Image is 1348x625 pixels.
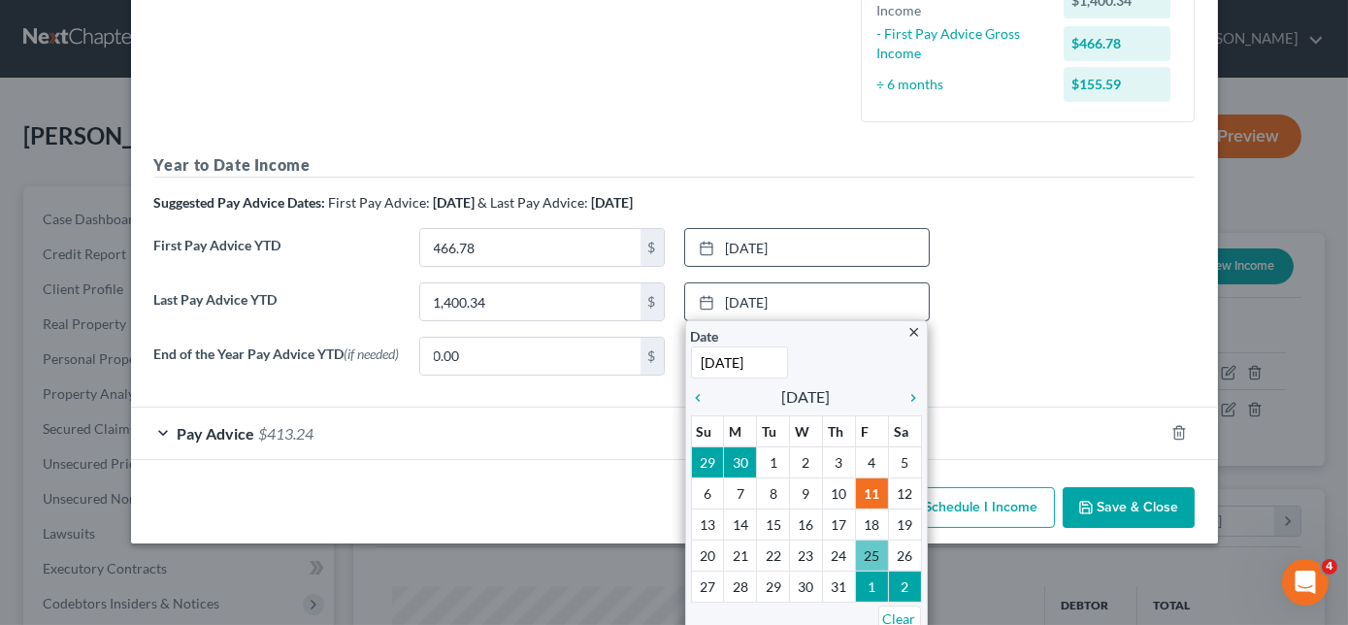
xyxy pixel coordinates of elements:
[757,540,790,571] td: 22
[592,194,634,211] strong: [DATE]
[790,446,823,477] td: 2
[868,24,1055,63] div: - First Pay Advice Gross Income
[897,390,922,406] i: chevron_right
[822,540,855,571] td: 24
[757,477,790,509] td: 8
[822,571,855,602] td: 31
[691,390,716,406] i: chevron_left
[888,446,921,477] td: 5
[259,424,314,443] span: $413.24
[145,282,410,337] label: Last Pay Advice YTD
[1322,559,1337,575] span: 4
[822,477,855,509] td: 10
[329,194,431,211] span: First Pay Advice:
[855,509,888,540] td: 18
[888,571,921,602] td: 2
[861,487,1055,528] button: Add Schedule I Income
[641,229,664,266] div: $
[420,229,641,266] input: 0.00
[757,571,790,602] td: 29
[907,325,922,340] i: close
[641,283,664,320] div: $
[420,338,641,375] input: 0.00
[757,446,790,477] td: 1
[691,509,724,540] td: 13
[691,346,788,378] input: 1/1/2013
[724,477,757,509] td: 7
[855,477,888,509] td: 11
[790,415,823,446] th: W
[855,415,888,446] th: F
[691,477,724,509] td: 6
[145,337,410,391] label: End of the Year Pay Advice YTD
[724,571,757,602] td: 28
[855,540,888,571] td: 25
[790,509,823,540] td: 16
[345,345,400,362] span: (if needed)
[822,415,855,446] th: Th
[685,229,929,266] a: [DATE]
[724,415,757,446] th: M
[855,446,888,477] td: 4
[888,415,921,446] th: Sa
[154,153,1195,178] h5: Year to Date Income
[1064,26,1170,61] div: $466.78
[145,228,410,282] label: First Pay Advice YTD
[888,509,921,540] td: 19
[790,540,823,571] td: 23
[897,385,922,409] a: chevron_right
[868,75,1055,94] div: ÷ 6 months
[790,477,823,509] td: 9
[178,424,255,443] span: Pay Advice
[154,194,326,211] strong: Suggested Pay Advice Dates:
[478,194,589,211] span: & Last Pay Advice:
[888,477,921,509] td: 12
[641,338,664,375] div: $
[685,283,929,320] a: [DATE]
[907,320,922,343] a: close
[691,415,724,446] th: Su
[757,415,790,446] th: Tu
[691,385,716,409] a: chevron_left
[1282,559,1329,606] iframe: Intercom live chat
[1063,487,1195,528] button: Save & Close
[822,509,855,540] td: 17
[691,571,724,602] td: 27
[724,446,757,477] td: 30
[691,446,724,477] td: 29
[691,540,724,571] td: 20
[782,385,831,409] span: [DATE]
[434,194,476,211] strong: [DATE]
[822,446,855,477] td: 3
[790,571,823,602] td: 30
[420,283,641,320] input: 0.00
[724,509,757,540] td: 14
[1064,67,1170,102] div: $155.59
[855,571,888,602] td: 1
[757,509,790,540] td: 15
[691,326,719,346] label: Date
[724,540,757,571] td: 21
[888,540,921,571] td: 26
